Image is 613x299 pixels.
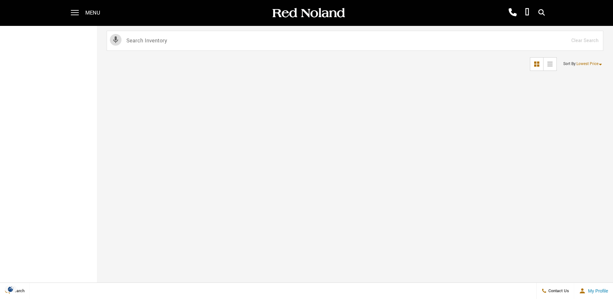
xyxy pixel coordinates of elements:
button: Open user profile menu [574,283,613,299]
svg: Click to toggle on voice search [110,34,122,46]
input: Search Inventory [107,31,603,51]
span: Lowest Price [576,61,598,67]
span: Sort By : [563,61,576,67]
img: Opt-Out Icon [3,286,18,293]
span: My Profile [586,288,608,293]
section: Click to Open Cookie Consent Modal [3,286,18,293]
span: Contact Us [547,288,569,294]
img: Red Noland Auto Group [271,7,345,19]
